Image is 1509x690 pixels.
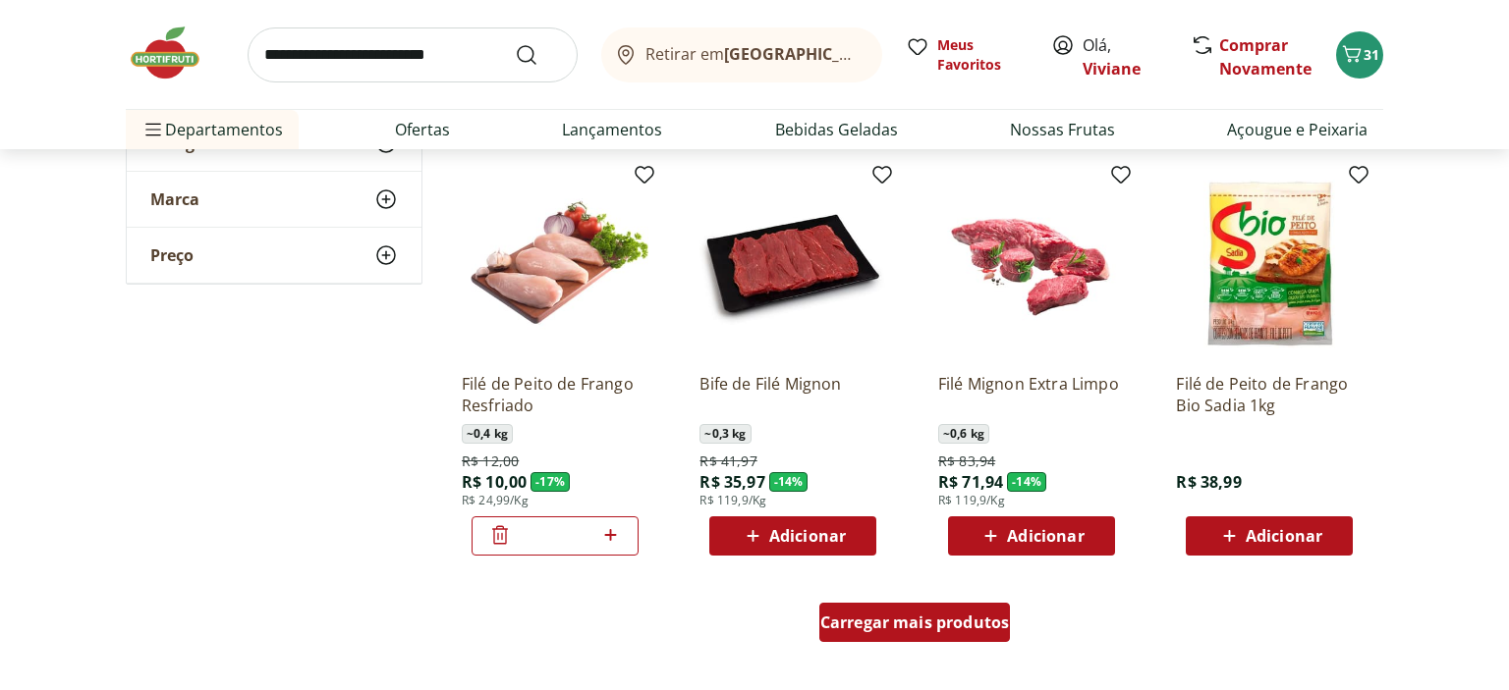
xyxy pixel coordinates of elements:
[1176,171,1363,357] img: Filé de Peito de Frango Bio Sadia 1kg
[462,171,648,357] img: Filé de Peito de Frango Resfriado
[1219,34,1312,80] a: Comprar Novamente
[462,373,648,416] a: Filé de Peito de Frango Resfriado
[1083,58,1141,80] a: Viviane
[699,471,764,493] span: R$ 35,97
[938,171,1125,357] img: Filé Mignon Extra Limpo
[150,245,194,265] span: Preço
[126,24,224,82] img: Hortifruti
[601,27,882,82] button: Retirar em[GEOGRAPHIC_DATA]/[GEOGRAPHIC_DATA]
[1186,516,1353,556] button: Adicionar
[699,451,756,471] span: R$ 41,97
[769,472,809,492] span: - 14 %
[769,528,846,544] span: Adicionar
[820,614,1010,630] span: Carregar mais produtos
[906,35,1028,75] a: Meus Favoritos
[531,472,570,492] span: - 17 %
[127,228,421,283] button: Preço
[141,106,283,153] span: Departamentos
[699,493,766,508] span: R$ 119,9/Kg
[938,471,1003,493] span: R$ 71,94
[1176,373,1363,416] a: Filé de Peito de Frango Bio Sadia 1kg
[562,118,662,141] a: Lançamentos
[938,373,1125,416] a: Filé Mignon Extra Limpo
[645,45,863,63] span: Retirar em
[699,171,886,357] img: Bife de Filé Mignon
[1007,528,1084,544] span: Adicionar
[938,493,1005,508] span: R$ 119,9/Kg
[938,451,995,471] span: R$ 83,94
[1083,33,1170,80] span: Olá,
[1246,528,1322,544] span: Adicionar
[462,471,527,493] span: R$ 10,00
[1336,31,1383,79] button: Carrinho
[141,106,165,153] button: Menu
[938,424,989,444] span: ~ 0,6 kg
[709,516,876,556] button: Adicionar
[819,603,1011,650] a: Carregar mais produtos
[1010,118,1115,141] a: Nossas Frutas
[1227,118,1368,141] a: Açougue e Peixaria
[699,424,751,444] span: ~ 0,3 kg
[127,172,421,227] button: Marca
[724,43,1055,65] b: [GEOGRAPHIC_DATA]/[GEOGRAPHIC_DATA]
[775,118,898,141] a: Bebidas Geladas
[462,451,519,471] span: R$ 12,00
[1176,471,1241,493] span: R$ 38,99
[515,43,562,67] button: Submit Search
[937,35,1028,75] span: Meus Favoritos
[462,493,529,508] span: R$ 24,99/Kg
[1364,45,1379,64] span: 31
[150,189,199,209] span: Marca
[395,118,450,141] a: Ofertas
[248,27,578,82] input: search
[1007,472,1046,492] span: - 14 %
[948,516,1115,556] button: Adicionar
[699,373,886,416] a: Bife de Filé Mignon
[462,424,513,444] span: ~ 0,4 kg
